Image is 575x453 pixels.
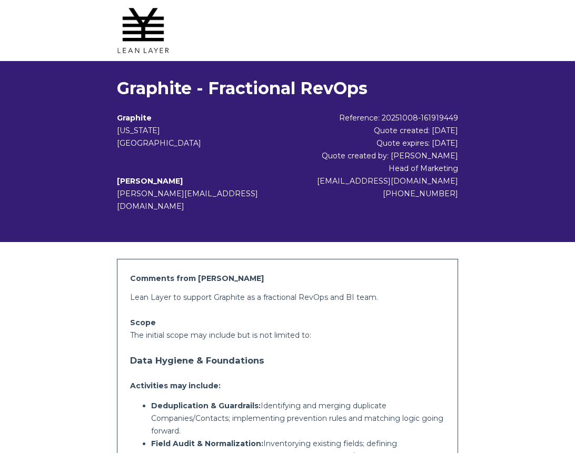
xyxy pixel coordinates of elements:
p: Lean Layer to support Graphite as a fractional RevOps and BI team. [130,291,444,304]
h2: Comments from [PERSON_NAME] [130,272,444,285]
div: Quote expires: [DATE] [304,137,458,149]
span: [PERSON_NAME][EMAIL_ADDRESS][DOMAIN_NAME] [117,189,258,211]
strong: Field Audit & Normalization: [151,439,263,448]
strong: Activities may include: [130,381,221,390]
b: [PERSON_NAME] [117,176,183,186]
h3: Data Hygiene & Foundations [130,350,444,371]
p: Identifying and merging duplicate Companies/Contacts; implementing prevention rules and matching ... [151,399,444,437]
strong: Deduplication & Guardrails: [151,401,261,410]
span: Quote created by: [PERSON_NAME] Head of Marketing [EMAIL_ADDRESS][DOMAIN_NAME] [PHONE_NUMBER] [317,151,458,198]
address: [US_STATE] [GEOGRAPHIC_DATA] [117,124,304,149]
strong: Scope [130,318,156,327]
img: Lean Layer [117,4,170,57]
div: Reference: 20251008-161919449 [304,112,458,124]
p: The initial scope may include but is not limited to: [130,329,444,341]
b: Graphite [117,113,152,123]
h1: Graphite - Fractional RevOps [117,78,458,99]
div: Quote created: [DATE] [304,124,458,137]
